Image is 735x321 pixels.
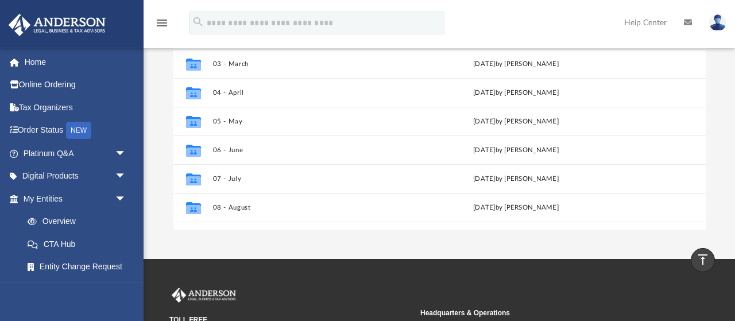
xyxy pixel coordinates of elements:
[16,278,144,301] a: Binder Walkthrough
[696,253,710,266] i: vertical_align_top
[115,165,138,188] span: arrow_drop_down
[212,175,411,183] button: 07 - July
[5,14,109,36] img: Anderson Advisors Platinum Portal
[8,74,144,96] a: Online Ordering
[420,308,663,318] small: Headquarters & Operations
[416,145,615,155] div: [DATE] by [PERSON_NAME]
[212,118,411,125] button: 05 - May
[212,146,411,154] button: 06 - June
[416,59,615,69] div: [DATE] by [PERSON_NAME]
[8,51,144,74] a: Home
[8,119,144,142] a: Order StatusNEW
[16,210,144,233] a: Overview
[416,116,615,126] div: [DATE] by [PERSON_NAME]
[8,142,144,165] a: Platinum Q&Aarrow_drop_down
[192,16,204,28] i: search
[212,60,411,68] button: 03 - March
[16,233,144,256] a: CTA Hub
[8,96,144,119] a: Tax Organizers
[8,165,144,188] a: Digital Productsarrow_drop_down
[416,173,615,184] div: [DATE] by [PERSON_NAME]
[709,14,726,31] img: User Pic
[8,187,144,210] a: My Entitiesarrow_drop_down
[66,122,91,139] div: NEW
[155,16,169,30] i: menu
[169,288,238,303] img: Anderson Advisors Platinum Portal
[416,87,615,98] div: [DATE] by [PERSON_NAME]
[155,22,169,30] a: menu
[212,204,411,211] button: 08 - August
[115,142,138,165] span: arrow_drop_down
[16,256,144,279] a: Entity Change Request
[212,89,411,96] button: 04 - April
[416,202,615,212] div: [DATE] by [PERSON_NAME]
[115,187,138,211] span: arrow_drop_down
[691,248,715,272] a: vertical_align_top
